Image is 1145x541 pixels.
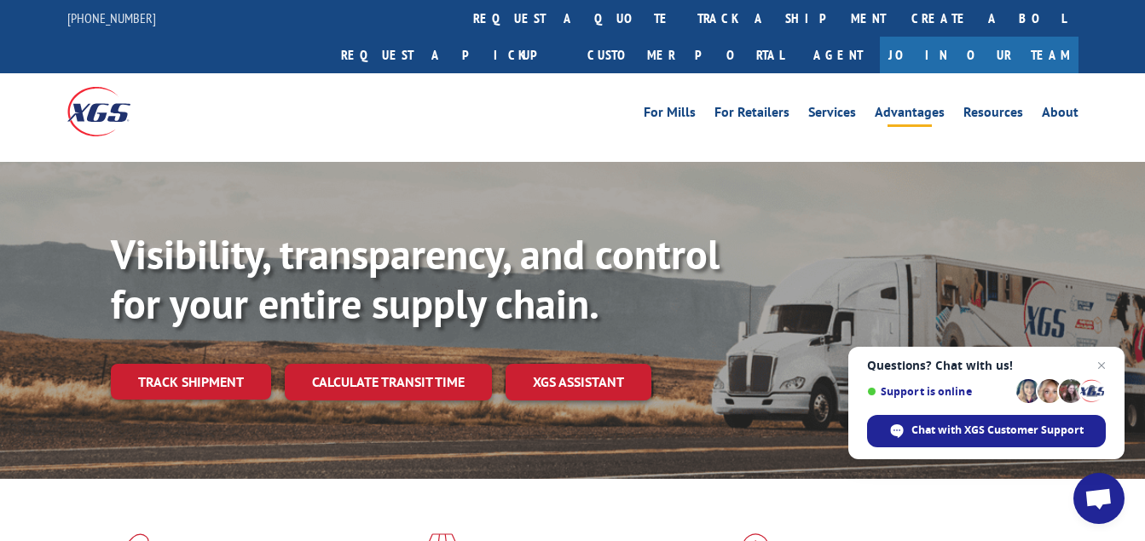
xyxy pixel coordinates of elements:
a: [PHONE_NUMBER] [67,9,156,26]
a: For Retailers [714,106,789,124]
a: Request a pickup [328,37,575,73]
div: Chat with XGS Customer Support [867,415,1106,447]
span: Support is online [867,385,1010,398]
a: Resources [963,106,1023,124]
a: Track shipment [111,364,271,400]
a: Agent [796,37,880,73]
a: Calculate transit time [285,364,492,400]
a: Join Our Team [880,37,1078,73]
a: Advantages [875,106,945,124]
b: Visibility, transparency, and control for your entire supply chain. [111,227,720,330]
a: For Mills [644,106,696,124]
span: Questions? Chat with us! [867,359,1106,372]
a: About [1042,106,1078,124]
a: Customer Portal [575,37,796,73]
a: XGS ASSISTANT [506,364,651,400]
span: Close chat [1091,355,1112,376]
a: Services [808,106,856,124]
div: Open chat [1073,473,1125,524]
span: Chat with XGS Customer Support [911,423,1084,438]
